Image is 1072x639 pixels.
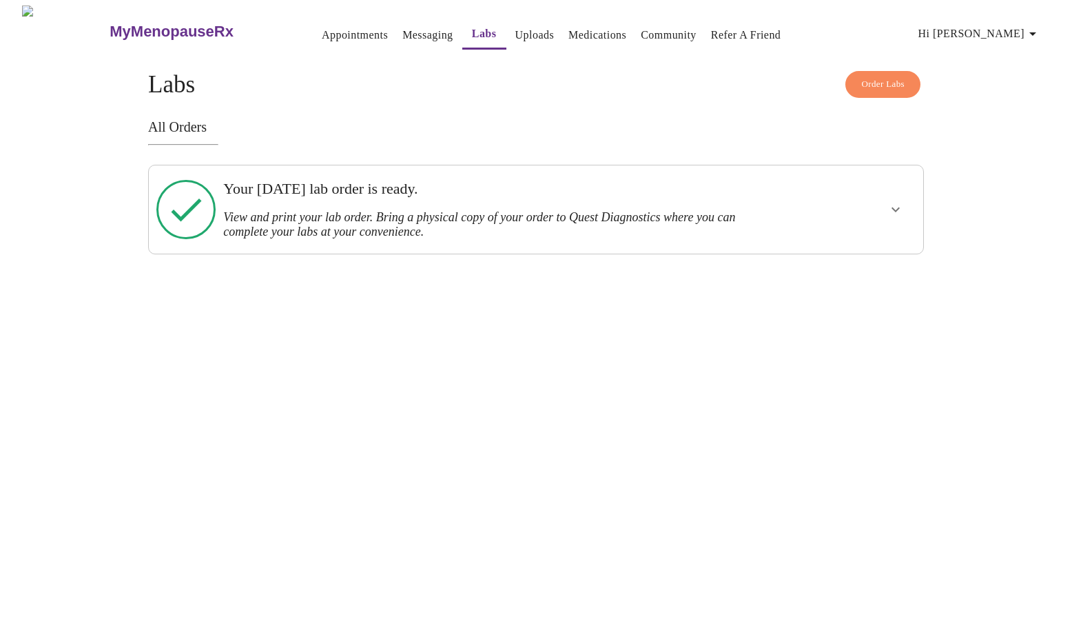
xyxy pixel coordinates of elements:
[711,26,781,45] a: Refer a Friend
[918,24,1041,43] span: Hi [PERSON_NAME]
[148,71,924,99] h4: Labs
[861,77,905,92] span: Order Labs
[510,21,560,49] button: Uploads
[402,26,453,45] a: Messaging
[705,21,787,49] button: Refer a Friend
[322,26,388,45] a: Appointments
[462,20,506,50] button: Labs
[641,26,697,45] a: Community
[472,24,497,43] a: Labs
[845,71,920,98] button: Order Labs
[635,21,702,49] button: Community
[108,8,289,56] a: MyMenopauseRx
[110,23,234,41] h3: MyMenopauseRx
[568,26,626,45] a: Medications
[223,210,774,239] h3: View and print your lab order. Bring a physical copy of your order to Quest Diagnostics where you...
[22,6,108,57] img: MyMenopauseRx Logo
[515,26,555,45] a: Uploads
[397,21,458,49] button: Messaging
[316,21,393,49] button: Appointments
[563,21,632,49] button: Medications
[148,119,924,135] h3: All Orders
[879,193,912,226] button: show more
[913,20,1047,48] button: Hi [PERSON_NAME]
[223,180,774,198] h3: Your [DATE] lab order is ready.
